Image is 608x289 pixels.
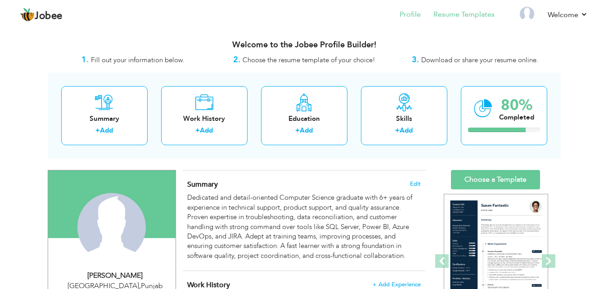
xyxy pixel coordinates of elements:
[412,54,419,65] strong: 3.
[100,126,113,135] a: Add
[77,193,146,261] img: Faaz Usmani
[68,114,140,124] div: Summary
[451,170,540,189] a: Choose a Template
[410,181,421,187] span: Edit
[433,9,495,20] a: Resume Templates
[268,114,340,124] div: Education
[168,114,240,124] div: Work History
[91,55,185,64] span: Fill out your information below.
[243,55,375,64] span: Choose the resume template of your choice!
[400,9,421,20] a: Profile
[187,179,218,189] span: Summary
[48,41,561,50] h3: Welcome to the Jobee Profile Builder!
[400,126,413,135] a: Add
[373,281,421,288] span: + Add Experience
[421,55,538,64] span: Download or share your resume online.
[300,126,313,135] a: Add
[187,193,420,261] div: Dedicated and detail-oriented Computer Science graduate with 6+ years of experience in technical ...
[95,126,100,135] label: +
[295,126,300,135] label: +
[35,11,63,21] span: Jobee
[520,7,534,21] img: Profile Img
[499,113,534,122] div: Completed
[548,9,588,20] a: Welcome
[499,98,534,113] div: 80%
[55,271,176,281] div: [PERSON_NAME]
[195,126,200,135] label: +
[233,54,240,65] strong: 2.
[20,8,63,22] a: Jobee
[20,8,35,22] img: jobee.io
[200,126,213,135] a: Add
[395,126,400,135] label: +
[81,54,89,65] strong: 1.
[368,114,440,124] div: Skills
[187,180,420,189] h4: Adding a summary is a quick and easy way to highlight your experience and interests.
